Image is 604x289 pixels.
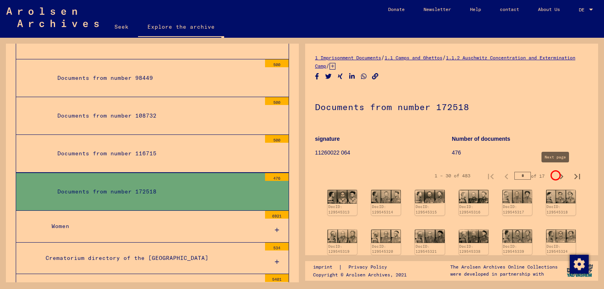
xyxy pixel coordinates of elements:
button: First page [483,168,499,184]
font: imprint [313,264,332,270]
img: 001.jpg [546,190,576,203]
font: | [339,263,342,271]
font: 11260022 064 [315,149,350,156]
font: Crematorium directory of the [GEOGRAPHIC_DATA] [46,254,208,261]
font: Number of documents [452,136,510,142]
img: yv_logo.png [565,261,595,280]
font: 500 [273,100,280,105]
img: 001.jpg [415,190,444,203]
font: Donate [388,6,405,12]
font: About Us [538,6,560,12]
a: DocID: 129545314 [372,204,393,214]
font: Privacy Policy [348,264,387,270]
font: Documents from number 116715 [57,150,157,157]
button: Last page [569,168,585,184]
font: Documents from number 98449 [57,74,153,81]
a: DocID: 129545316 [459,204,481,214]
a: DocID: 129545315 [416,204,437,214]
font: Documents from number 172518 [57,188,157,195]
font: contact [500,6,519,12]
a: DocID: 129545319 [328,244,350,254]
font: Newsletter [424,6,451,12]
font: Seek [114,23,129,30]
font: 1 – 30 of 483 [435,173,470,179]
font: Documents from number 108732 [57,112,157,119]
font: Explore the archive [147,23,215,30]
a: DocID: 129545313 [328,204,350,214]
a: 1 Imprisonment Documents [315,55,381,61]
font: 5401 [272,277,282,282]
button: Share on Twitter [324,72,333,81]
img: 001.jpg [371,190,401,203]
font: / [326,62,330,69]
font: / [442,54,446,61]
a: DocID: 129545318 [547,204,568,214]
button: Next page [554,168,569,184]
a: Explore the archive [138,17,224,38]
a: DocID: 129545339 [503,244,524,254]
a: DocID: 129545317 [503,204,524,214]
font: The Arolsen Archives Online Collections [450,264,558,270]
font: Help [470,6,481,12]
img: 001.jpg [328,230,357,243]
font: DE [579,7,584,13]
a: DocID: 129545321 [416,244,437,254]
font: 6921 [272,214,282,219]
button: Share on Facebook [313,72,321,81]
font: 476 [273,176,280,181]
button: Previous page [499,168,514,184]
a: DocID: 129545320 [372,244,393,254]
button: Share on LinkedIn [348,72,356,81]
img: 001.jpg [503,190,532,203]
button: Share on Xing [336,72,344,81]
font: of 17 [531,173,545,179]
a: Seek [105,17,138,36]
font: 500 [273,62,280,67]
img: Arolsen_neg.svg [6,7,99,27]
img: 001.jpg [459,190,488,203]
font: Women [52,223,69,230]
img: 001.jpg [371,230,401,243]
font: Documents from number 172518 [315,101,469,112]
a: DocID: 129545324 [547,244,568,254]
a: 1.1 Camps and Ghettos [385,55,442,61]
font: signature [315,136,340,142]
button: Share on WhatsApp [360,72,368,81]
button: Copy link [371,72,379,81]
font: 476 [452,149,461,156]
img: 001.jpg [546,230,576,243]
img: 001.jpg [503,230,532,243]
font: Copyright © Arolsen Archives, 2021 [313,272,407,278]
img: 001.jpg [459,230,488,243]
img: Change consent [570,255,589,274]
a: DocID: 129545338 [459,244,481,254]
font: were developed in partnership with [450,271,544,277]
a: Privacy Policy [342,263,396,271]
img: 001.jpg [415,230,444,243]
font: 534 [273,245,280,250]
font: 500 [273,138,280,143]
font: Documents from number 96746 [57,37,153,44]
font: / [381,54,385,61]
a: imprint [313,263,339,271]
img: 001.jpg [328,190,357,203]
